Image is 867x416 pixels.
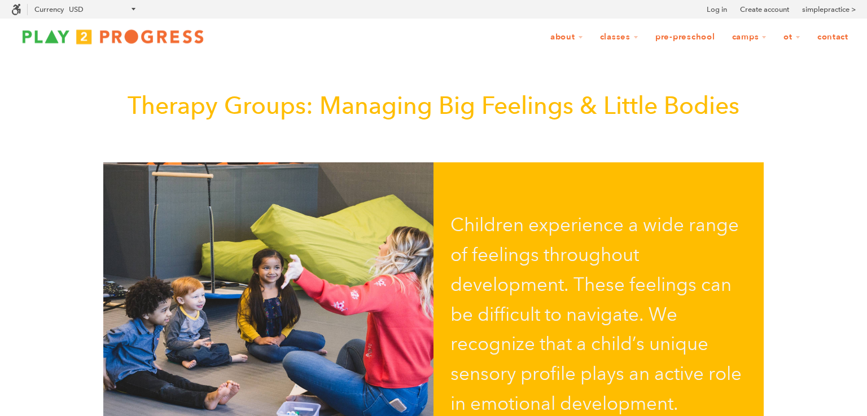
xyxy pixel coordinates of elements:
[725,26,774,48] a: Camps
[11,25,214,48] img: Play2Progress logo
[740,4,789,15] a: Create account
[34,5,64,14] label: Currency
[802,4,856,15] a: simplepractice >
[593,26,646,48] a: Classes
[543,26,590,48] a: About
[128,91,739,120] span: Therapy Groups: Managing Big Feelings & Little Bodies
[776,26,808,48] a: OT
[707,4,727,15] a: Log in
[648,26,722,48] a: Pre-Preschool
[810,26,856,48] a: Contact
